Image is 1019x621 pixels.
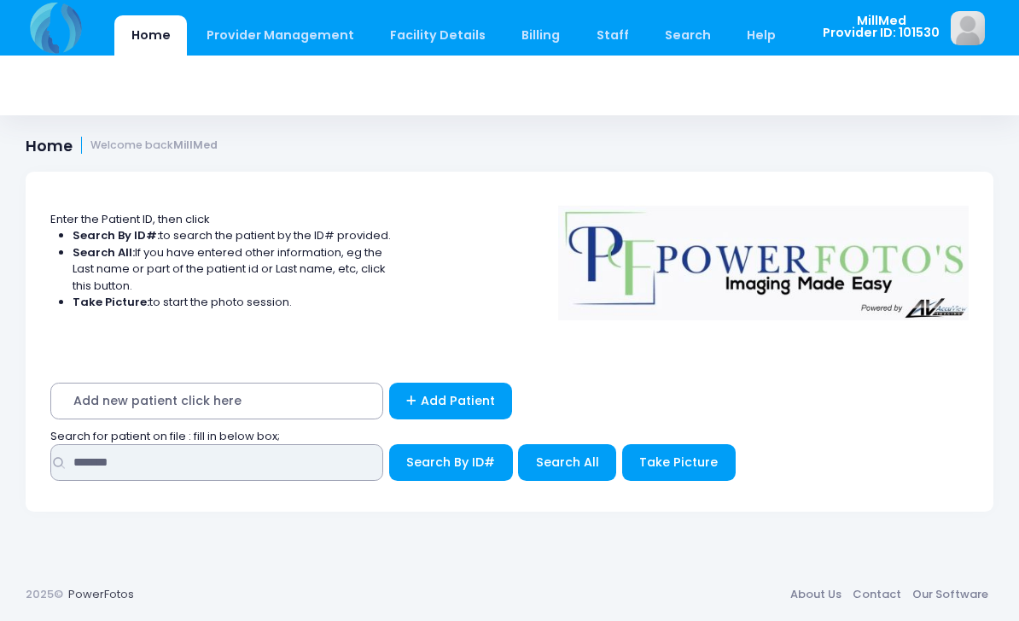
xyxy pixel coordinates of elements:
span: Search for patient on file : fill in below box; [50,428,280,444]
h1: Home [26,137,218,155]
a: Facility Details [374,15,503,56]
strong: Take Picture: [73,294,149,310]
a: Contact [847,579,906,610]
strong: MillMed [173,138,218,152]
a: PowerFotos [68,586,134,602]
strong: Search All: [73,244,135,261]
span: Search All [536,454,599,471]
a: Search [648,15,727,56]
li: to search the patient by the ID# provided. [73,227,392,244]
img: Logo [550,194,977,320]
span: Search By ID# [406,454,495,471]
small: Welcome back [90,139,218,152]
a: Our Software [906,579,993,610]
a: Help [731,15,793,56]
a: Staff [579,15,645,56]
span: Enter the Patient ID, then click [50,211,210,227]
a: Add Patient [389,383,513,419]
a: Billing [505,15,577,56]
img: image [951,11,985,45]
span: Take Picture [639,454,718,471]
button: Search All [518,444,616,481]
span: Add new patient click here [50,383,383,419]
a: About Us [784,579,847,610]
li: If you have entered other information, eg the Last name or part of the patient id or Last name, e... [73,244,392,295]
a: Provider Management [189,15,370,56]
strong: Search By ID#: [73,227,160,243]
a: Home [114,15,187,56]
button: Take Picture [622,444,736,481]
span: 2025© [26,586,63,602]
span: MillMed Provider ID: 101530 [823,15,940,39]
li: to start the photo session. [73,294,392,311]
button: Search By ID# [389,444,513,481]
